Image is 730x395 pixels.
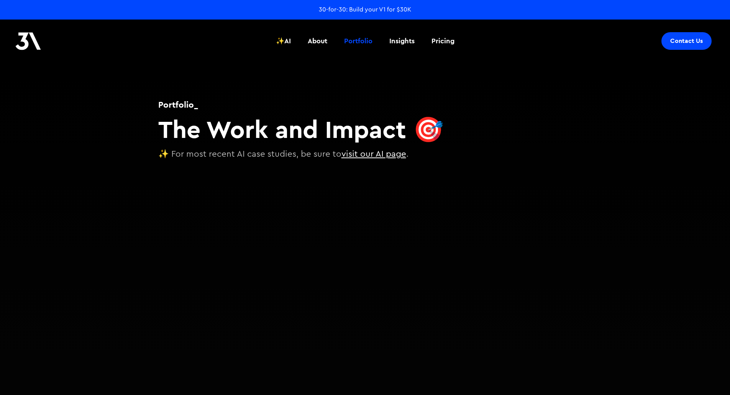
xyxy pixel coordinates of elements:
p: ✨ For most recent AI case studies, be sure to . [158,148,444,161]
h2: The Work and Impact 🎯 [158,115,444,144]
div: Insights [389,36,415,46]
div: About [308,36,327,46]
a: Insights [385,27,419,55]
a: ✨AI [271,27,295,55]
div: ✨AI [276,36,291,46]
a: visit our AI page [341,150,406,158]
div: Portfolio [344,36,372,46]
a: Contact Us [661,32,712,50]
a: About [303,27,332,55]
h1: Portfolio_ [158,98,444,111]
a: Portfolio [340,27,377,55]
div: Pricing [431,36,454,46]
a: 30-for-30: Build your V1 for $30K [319,5,411,14]
a: Pricing [427,27,459,55]
div: Contact Us [670,37,703,45]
